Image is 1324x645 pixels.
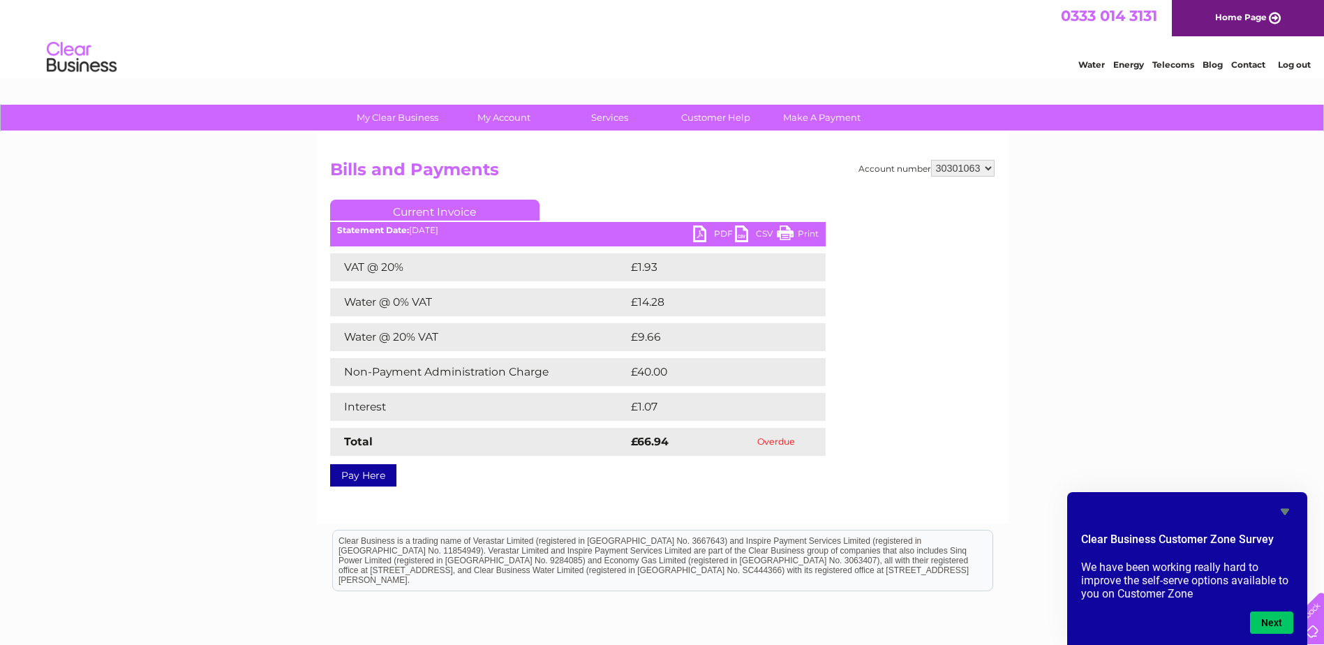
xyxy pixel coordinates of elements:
[1152,59,1194,70] a: Telecoms
[858,160,995,177] div: Account number
[330,393,627,421] td: Interest
[333,8,992,68] div: Clear Business is a trading name of Verastar Limited (registered in [GEOGRAPHIC_DATA] No. 3667643...
[1113,59,1144,70] a: Energy
[727,428,826,456] td: Overdue
[777,225,819,246] a: Print
[631,435,669,448] strong: £66.94
[735,225,777,246] a: CSV
[1078,59,1105,70] a: Water
[627,358,798,386] td: £40.00
[330,288,627,316] td: Water @ 0% VAT
[693,225,735,246] a: PDF
[330,160,995,186] h2: Bills and Payments
[344,435,373,448] strong: Total
[46,36,117,79] img: logo.png
[764,105,879,131] a: Make A Payment
[1061,7,1157,24] a: 0333 014 3131
[1081,531,1293,555] h2: Clear Business Customer Zone Survey
[1081,503,1293,634] div: Clear Business Customer Zone Survey
[627,393,791,421] td: £1.07
[340,105,455,131] a: My Clear Business
[627,253,791,281] td: £1.93
[1277,503,1293,520] button: Hide survey
[330,464,396,487] a: Pay Here
[330,323,627,351] td: Water @ 20% VAT
[446,105,561,131] a: My Account
[337,225,409,235] b: Statement Date:
[552,105,667,131] a: Services
[1203,59,1223,70] a: Blog
[627,288,796,316] td: £14.28
[658,105,773,131] a: Customer Help
[330,253,627,281] td: VAT @ 20%
[1231,59,1265,70] a: Contact
[627,323,794,351] td: £9.66
[1278,59,1311,70] a: Log out
[1081,561,1293,600] p: We have been working really hard to improve the self-serve options available to you on Customer Zone
[330,200,540,221] a: Current Invoice
[330,225,826,235] div: [DATE]
[1250,611,1293,634] button: Next question
[330,358,627,386] td: Non-Payment Administration Charge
